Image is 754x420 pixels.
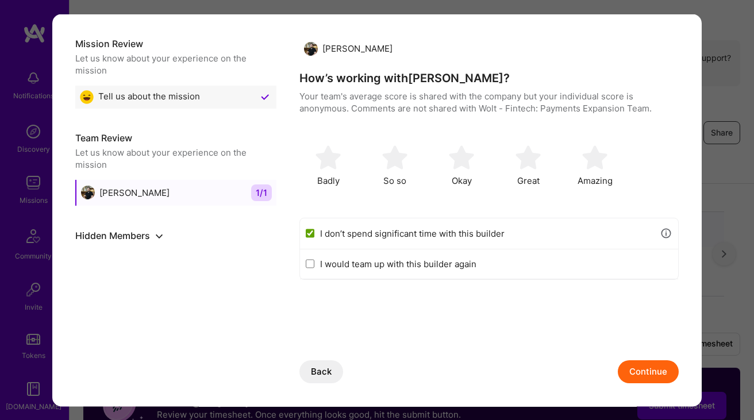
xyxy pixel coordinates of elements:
span: Amazing [578,175,613,187]
i: icon Info [660,227,673,240]
img: soso [582,145,607,170]
span: So so [383,175,406,187]
img: Great emoji [80,90,94,103]
img: Piotr Bochenek [81,186,95,199]
img: soso [449,145,474,170]
label: I would team up with this builder again [320,257,672,269]
span: Badly [317,175,340,187]
button: Back [299,360,343,383]
p: Your team's average score is shared with the company but your individual score is anonymous. Comm... [299,90,679,114]
span: Okay [452,175,472,187]
h5: Mission Review [75,37,276,49]
h4: How’s working with [PERSON_NAME] ? [299,70,679,85]
button: show or hide hidden members [152,228,166,242]
div: Let us know about your experience on the mission [75,52,276,76]
div: [PERSON_NAME] [81,186,170,199]
img: soso [382,145,407,170]
img: soso [516,145,541,170]
img: soso [316,145,341,170]
span: Great [517,175,540,187]
h5: Hidden Members [75,228,276,242]
span: Tell us about the mission [98,90,200,103]
label: I don’t spend significant time with this builder [320,227,654,239]
div: [PERSON_NAME] [304,41,393,55]
div: modal [52,14,702,406]
i: icon ArrowDownBlack [156,232,163,240]
span: 1 / 1 [251,184,272,201]
img: Checkmark [258,90,272,103]
h5: Team Review [75,131,276,144]
img: Piotr Bochenek [304,41,318,55]
button: Continue [618,360,679,383]
div: Let us know about your experience on the mission [75,146,276,170]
